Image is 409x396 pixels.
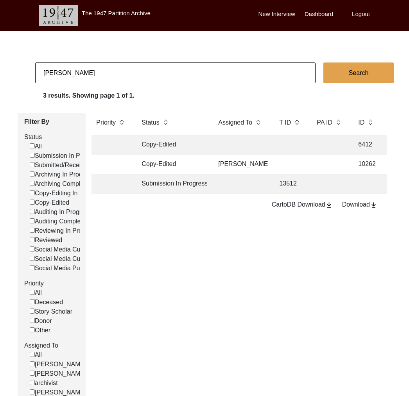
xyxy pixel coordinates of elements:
td: Submission In Progress [137,174,207,194]
input: Auditing In Progress [30,209,35,214]
input: Archiving In Progress [30,171,35,177]
td: 10262 [353,155,378,174]
input: All [30,143,35,148]
input: [PERSON_NAME] [30,361,35,366]
input: Reviewed [30,237,35,242]
input: All [30,290,35,295]
label: Auditing In Progress [30,207,91,217]
img: sort-button.png [163,118,168,127]
img: sort-button.png [119,118,124,127]
input: Copy-Edited [30,200,35,205]
label: Social Media Published [30,264,100,273]
td: 6412 [353,135,378,155]
input: Social Media Published [30,265,35,270]
label: Status [24,132,80,142]
label: Reviewing In Progress [30,226,97,235]
label: Copy-Editing In Progress [30,189,104,198]
label: Social Media Curated [30,254,95,264]
input: Story Scholar [30,309,35,314]
input: [PERSON_NAME] [30,371,35,376]
input: Submitted/Received [30,162,35,167]
label: Logout [352,10,370,19]
label: Submitted/Received [30,161,91,170]
label: T ID [279,118,291,127]
label: PA ID [317,118,332,127]
input: Submission In Progress [30,153,35,158]
label: The 1947 Partition Archive [82,10,151,16]
label: All [30,350,42,360]
label: 3 results. Showing page 1 of 1. [43,91,135,100]
input: Archiving Completed [30,181,35,186]
td: Copy-Edited [137,155,207,174]
label: Other [30,326,50,335]
label: ID [358,118,364,127]
td: 13512 [274,174,306,194]
input: Social Media Curation In Progress [30,246,35,252]
input: Donor [30,318,35,323]
img: header-logo.png [39,5,78,26]
label: Priority [24,279,80,288]
img: sort-button.png [255,118,261,127]
label: Auditing Completed [30,217,90,226]
input: Social Media Curated [30,256,35,261]
label: Story Scholar [30,307,72,316]
label: Social Media Curation In Progress [30,245,130,254]
label: Copy-Edited [30,198,69,207]
label: archivist [30,378,58,388]
label: All [30,288,42,298]
label: Assigned To [24,341,80,350]
label: Deceased [30,298,63,307]
input: Auditing Completed [30,218,35,223]
label: Donor [30,316,52,326]
input: Deceased [30,299,35,304]
input: archivist [30,380,35,385]
label: Filter By [24,117,80,127]
input: [PERSON_NAME] [30,389,35,394]
label: Assigned To [218,118,252,127]
button: Search [323,62,394,83]
input: Search... [35,62,316,83]
div: Download [342,200,377,209]
label: Status [142,118,159,127]
div: CartoDB Download [272,200,333,209]
label: Priority [96,118,116,127]
input: All [30,352,35,357]
img: sort-button.png [294,118,300,127]
label: Reviewed [30,235,62,245]
label: Submission In Progress [30,151,101,161]
img: download-button.png [370,202,377,209]
input: Reviewing In Progress [30,228,35,233]
label: Archiving In Progress [30,170,94,179]
input: Copy-Editing In Progress [30,190,35,195]
img: sort-button.png [368,118,373,127]
label: New Interview [258,10,295,19]
label: All [30,142,42,151]
label: Dashboard [305,10,333,19]
img: sort-button.png [335,118,341,127]
td: Copy-Edited [137,135,207,155]
label: Archiving Completed [30,179,93,189]
img: download-button.png [325,202,333,209]
label: [PERSON_NAME] [30,360,86,369]
label: [PERSON_NAME] [30,369,86,378]
input: Other [30,327,35,332]
td: [PERSON_NAME] [213,155,268,174]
